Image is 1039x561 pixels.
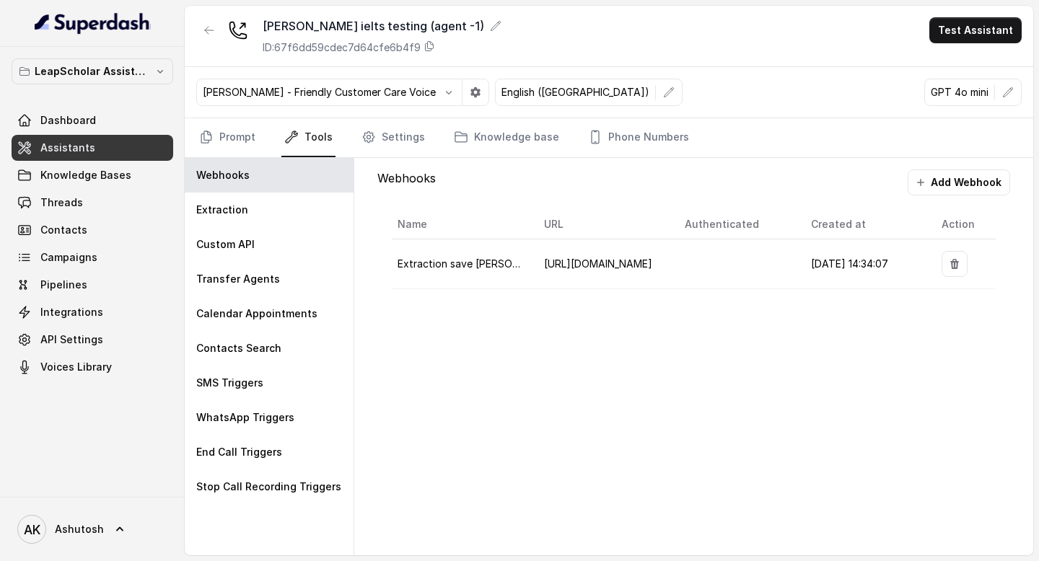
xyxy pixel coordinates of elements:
p: GPT 4o mini [931,85,988,100]
span: API Settings [40,332,103,347]
button: Add Webhook [908,169,1010,195]
p: Webhooks [196,168,250,182]
button: LeapScholar Assistant [12,58,173,84]
a: Dashboard [12,107,173,133]
div: [PERSON_NAME] ielts testing (agent -1) [263,17,501,35]
nav: Tabs [196,118,1022,157]
span: Assistants [40,141,95,155]
a: Pipelines [12,272,173,298]
span: Knowledge Bases [40,168,131,182]
p: ID: 67f6dd59cdec7d64cfe6b4f9 [263,40,421,55]
p: Extraction [196,203,248,217]
a: Campaigns [12,244,173,270]
a: Tools [281,118,336,157]
a: Assistants [12,135,173,161]
a: Knowledge base [451,118,562,157]
p: Webhooks [377,169,436,195]
p: Calendar Appointments [196,306,317,321]
p: Custom API [196,237,255,252]
span: Contacts [40,223,87,237]
a: Knowledge Bases [12,162,173,188]
a: API Settings [12,327,173,353]
th: Name [392,210,532,239]
img: light.svg [35,12,151,35]
p: Transfer Agents [196,272,280,286]
span: Dashboard [40,113,96,128]
a: Integrations [12,299,173,325]
span: Pipelines [40,278,87,292]
p: End Call Triggers [196,445,282,459]
p: [PERSON_NAME] - Friendly Customer Care Voice [203,85,436,100]
th: Authenticated [673,210,799,239]
span: Extraction save [PERSON_NAME] [398,257,557,270]
p: WhatsApp Triggers [196,410,294,425]
p: Contacts Search [196,341,281,355]
p: SMS Triggers [196,376,263,390]
p: English ([GEOGRAPHIC_DATA]) [501,85,649,100]
th: URL [532,210,673,239]
th: Created at [799,210,930,239]
a: Ashutosh [12,509,173,549]
span: [URL][DOMAIN_NAME] [544,257,652,270]
th: Action [930,210,996,239]
button: Test Assistant [929,17,1022,43]
p: LeapScholar Assistant [35,63,150,80]
span: Campaigns [40,250,97,265]
text: AK [24,522,40,537]
a: Contacts [12,217,173,243]
span: Voices Library [40,360,112,374]
span: [DATE] 14:34:07 [811,257,888,270]
a: Settings [359,118,428,157]
a: Prompt [196,118,258,157]
p: Stop Call Recording Triggers [196,480,341,494]
span: Ashutosh [55,522,104,536]
a: Threads [12,190,173,216]
a: Phone Numbers [585,118,692,157]
span: Threads [40,195,83,210]
span: Integrations [40,305,103,319]
a: Voices Library [12,354,173,380]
